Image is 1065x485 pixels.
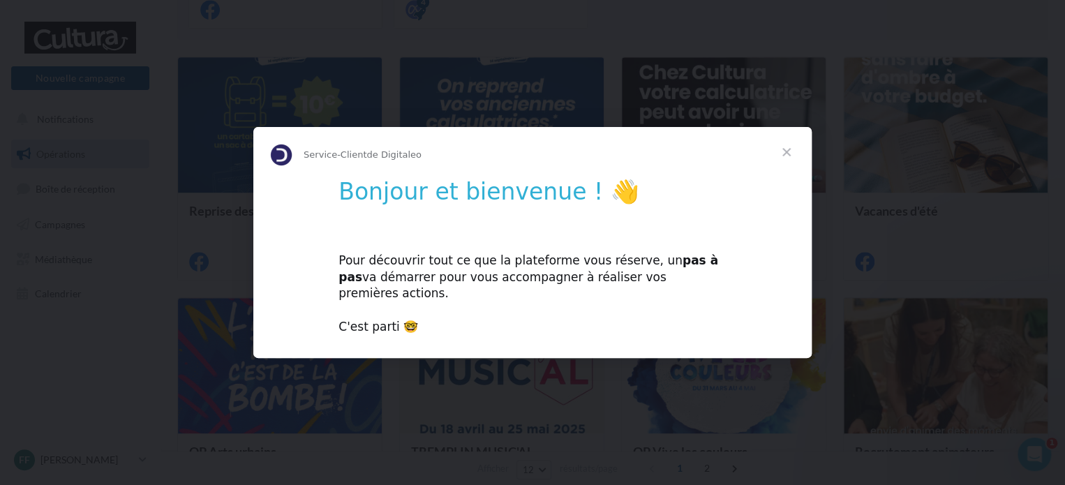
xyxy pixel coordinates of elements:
[338,253,718,284] b: pas à pas
[304,149,366,160] span: Service-Client
[761,127,812,177] span: Fermer
[338,178,727,215] h1: Bonjour et bienvenue ! 👋
[270,144,292,166] img: Profile image for Service-Client
[366,149,422,160] span: de Digitaleo
[338,236,727,336] div: Pour découvrir tout ce que la plateforme vous réserve, un va démarrer pour vous accompagner à réa...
